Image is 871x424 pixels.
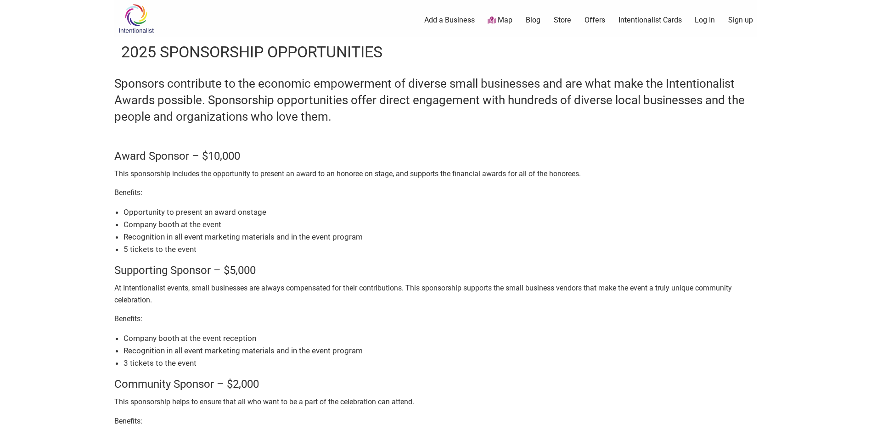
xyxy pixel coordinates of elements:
[584,15,605,25] a: Offers
[114,169,581,178] span: This sponsorship includes the opportunity to present an award to an honoree on stage, and support...
[114,313,757,325] p: Benefits:
[124,243,757,256] li: 5 tickets to the event
[114,77,745,124] span: Sponsors contribute to the economic empowerment of diverse small businesses and are what make the...
[554,15,571,25] a: Store
[695,15,715,25] a: Log In
[124,345,757,357] li: Recognition in all event marketing materials and in the event program
[114,187,757,199] p: Benefits:
[121,41,382,63] h1: 2025 Sponsorship Opportunities
[728,15,753,25] a: Sign up
[114,4,158,33] img: Intentionalist
[124,357,757,369] li: 3 tickets to the event
[114,282,757,306] p: At Intentionalist events, small businesses are always compensated for their contributions. This s...
[124,206,757,218] li: Opportunity to present an award onstage
[124,332,757,345] li: Company booth at the event reception
[114,396,757,408] p: This sponsorship helps to ensure that all who want to be a part of the celebration can attend.
[618,15,682,25] a: Intentionalist Cards
[114,149,757,164] h4: Award Sponsor – $10,000
[114,263,757,279] h4: Supporting Sponsor – $5,000
[488,15,512,26] a: Map
[114,377,757,392] h4: Community Sponsor – $2,000
[124,231,757,243] li: Recognition in all event marketing materials and in the event program
[424,15,475,25] a: Add a Business
[526,15,540,25] a: Blog
[124,218,757,231] li: Company booth at the event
